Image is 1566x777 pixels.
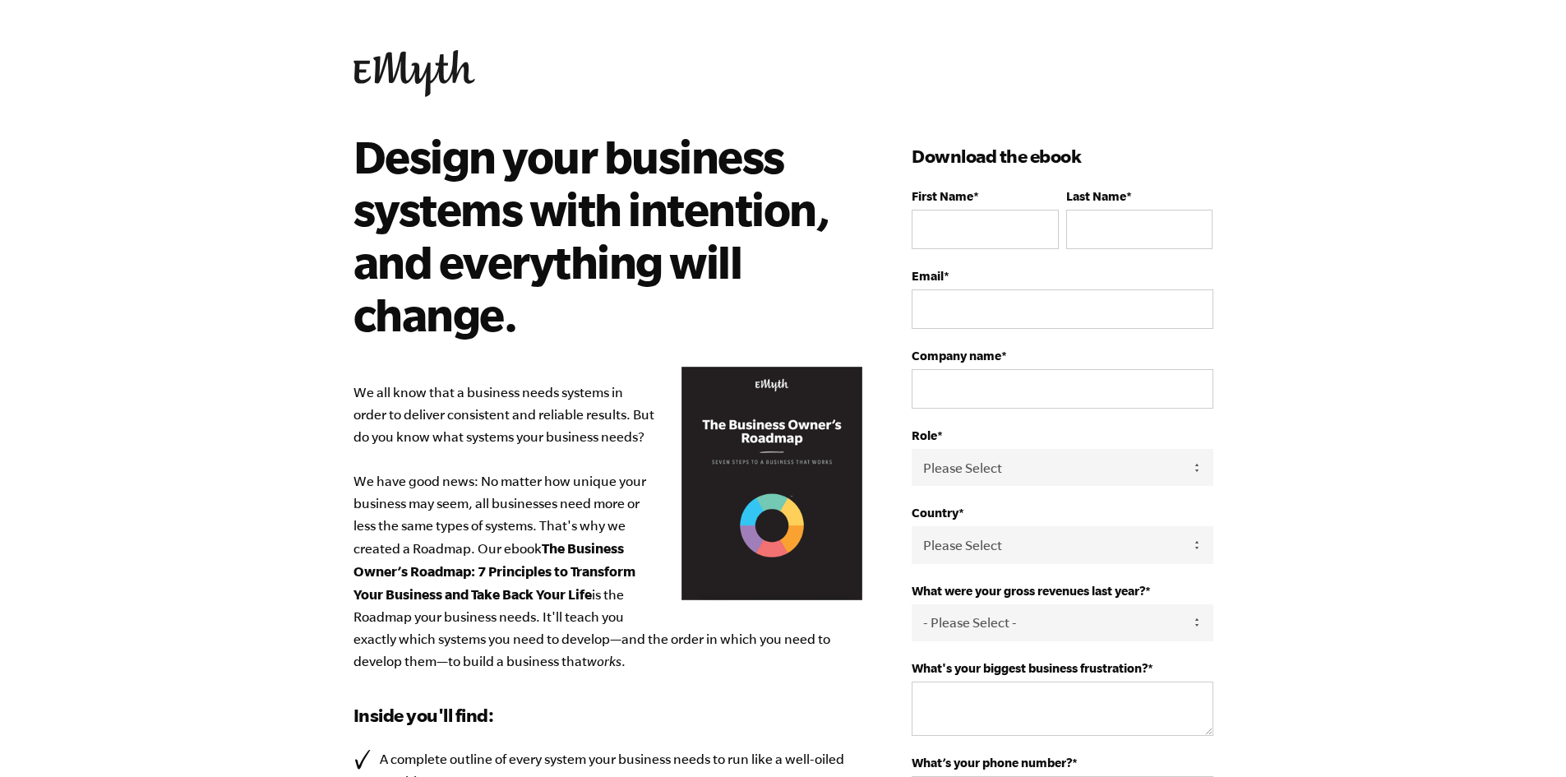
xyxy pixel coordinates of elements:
span: What's your biggest business frustration? [912,661,1148,675]
img: Business Owners Roadmap Cover [681,367,862,601]
span: Email [912,269,944,283]
h2: Design your business systems with intention, and everything will change. [353,130,839,340]
h3: Inside you'll find: [353,702,863,728]
img: EMyth [353,50,475,97]
h3: Download the ebook [912,143,1213,169]
span: First Name [912,189,973,203]
span: Last Name [1066,189,1126,203]
p: We all know that a business needs systems in order to deliver consistent and reliable results. Bu... [353,382,863,673]
span: Country [912,506,959,520]
b: The Business Owner’s Roadmap: 7 Principles to Transform Your Business and Take Back Your Life [353,540,635,602]
span: What were your gross revenues last year? [912,584,1145,598]
em: works [587,654,621,668]
span: What’s your phone number? [912,756,1072,770]
span: Company name [912,349,1001,363]
span: Role [912,428,937,442]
